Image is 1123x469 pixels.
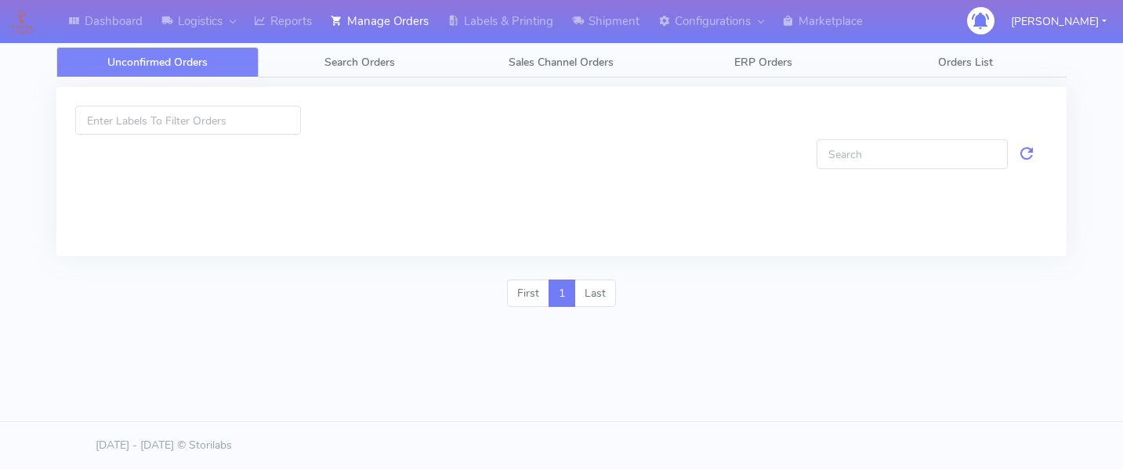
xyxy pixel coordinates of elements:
[324,55,395,70] span: Search Orders
[734,55,792,70] span: ERP Orders
[999,5,1118,38] button: [PERSON_NAME]
[938,55,993,70] span: Orders List
[107,55,208,70] span: Unconfirmed Orders
[75,106,301,135] input: Enter Labels To Filter Orders
[509,55,614,70] span: Sales Channel Orders
[817,139,1008,168] input: Search
[56,47,1067,78] ul: Tabs
[549,280,575,308] a: 1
